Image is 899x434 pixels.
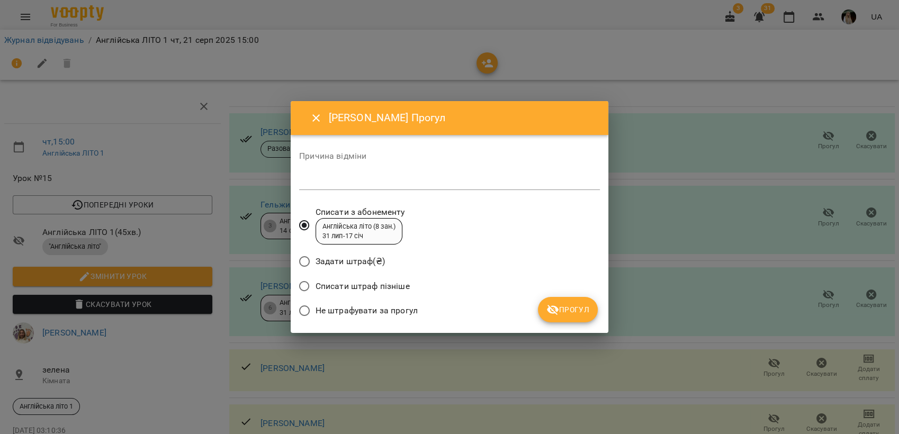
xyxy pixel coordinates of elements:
button: Close [303,105,329,131]
span: Задати штраф(₴) [316,255,385,268]
h6: [PERSON_NAME] Прогул [329,110,596,126]
label: Причина відміни [299,152,600,160]
button: Прогул [538,297,598,322]
span: Списати штраф пізніше [316,280,410,293]
span: Списати з абонементу [316,206,405,219]
span: Прогул [546,303,589,316]
span: Не штрафувати за прогул [316,304,418,317]
div: Англійська літо (8 зан.) 31 лип - 17 січ [322,222,396,241]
